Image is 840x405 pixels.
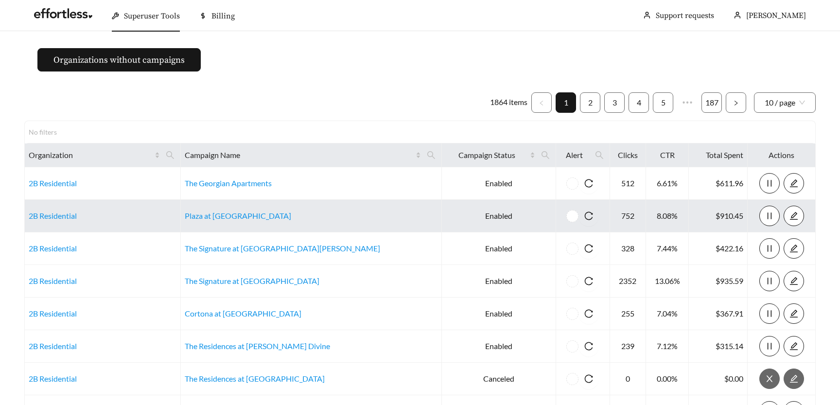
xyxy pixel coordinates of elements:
[541,151,550,159] span: search
[29,211,77,220] a: 2B Residential
[29,149,153,161] span: Organization
[646,298,689,330] td: 7.04%
[677,92,698,113] span: •••
[702,93,721,112] a: 187
[653,92,673,113] li: 5
[605,93,624,112] a: 3
[578,303,599,324] button: reload
[784,303,804,324] button: edit
[166,151,175,159] span: search
[185,276,319,285] a: The Signature at [GEOGRAPHIC_DATA]
[29,309,77,318] a: 2B Residential
[759,303,780,324] button: pause
[578,271,599,291] button: reload
[646,200,689,232] td: 8.08%
[765,93,805,112] span: 10 / page
[531,92,552,113] li: Previous Page
[629,93,648,112] a: 4
[610,143,646,167] th: Clicks
[578,238,599,259] button: reload
[646,232,689,265] td: 7.44%
[784,369,804,389] button: edit
[185,211,291,220] a: Plaza at [GEOGRAPHIC_DATA]
[646,363,689,395] td: 0.00%
[124,11,180,21] span: Superuser Tools
[578,309,599,318] span: reload
[733,100,739,106] span: right
[442,167,556,200] td: Enabled
[784,276,804,285] a: edit
[784,211,804,220] a: edit
[610,298,646,330] td: 255
[759,336,780,356] button: pause
[185,309,301,318] a: Cortona at [GEOGRAPHIC_DATA]
[37,48,201,71] button: Organizations without campaigns
[784,206,804,226] button: edit
[29,127,68,137] div: No filters
[490,92,527,113] li: 1864 items
[442,200,556,232] td: Enabled
[442,330,556,363] td: Enabled
[653,93,673,112] a: 5
[185,149,414,161] span: Campaign Name
[784,178,804,188] a: edit
[578,369,599,389] button: reload
[610,330,646,363] td: 239
[760,211,779,220] span: pause
[689,232,748,265] td: $422.16
[689,298,748,330] td: $367.91
[746,11,806,20] span: [PERSON_NAME]
[784,179,804,188] span: edit
[539,100,544,106] span: left
[784,341,804,351] a: edit
[578,336,599,356] button: reload
[556,92,576,113] li: 1
[578,244,599,253] span: reload
[578,374,599,383] span: reload
[689,265,748,298] td: $935.59
[759,271,780,291] button: pause
[423,147,439,163] span: search
[760,342,779,351] span: pause
[610,167,646,200] td: 512
[784,238,804,259] button: edit
[556,93,576,112] a: 1
[754,92,816,113] div: Page Size
[726,92,746,113] li: Next Page
[578,173,599,194] button: reload
[759,238,780,259] button: pause
[610,265,646,298] td: 2352
[446,149,528,161] span: Campaign Status
[578,277,599,285] span: reload
[560,149,589,161] span: Alert
[726,92,746,113] button: right
[760,309,779,318] span: pause
[784,342,804,351] span: edit
[185,374,325,383] a: The Residences at [GEOGRAPHIC_DATA]
[784,244,804,253] a: edit
[162,147,178,163] span: search
[689,143,748,167] th: Total Spent
[29,178,77,188] a: 2B Residential
[531,92,552,113] button: left
[760,244,779,253] span: pause
[784,374,804,383] a: edit
[748,143,816,167] th: Actions
[580,93,600,112] a: 2
[701,92,722,113] li: 187
[656,11,714,20] a: Support requests
[646,167,689,200] td: 6.61%
[29,276,77,285] a: 2B Residential
[211,11,235,21] span: Billing
[629,92,649,113] li: 4
[677,92,698,113] li: Next 5 Pages
[442,265,556,298] td: Enabled
[442,363,556,395] td: Canceled
[442,298,556,330] td: Enabled
[185,244,380,253] a: The Signature at [GEOGRAPHIC_DATA][PERSON_NAME]
[578,211,599,220] span: reload
[689,330,748,363] td: $315.14
[784,271,804,291] button: edit
[604,92,625,113] li: 3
